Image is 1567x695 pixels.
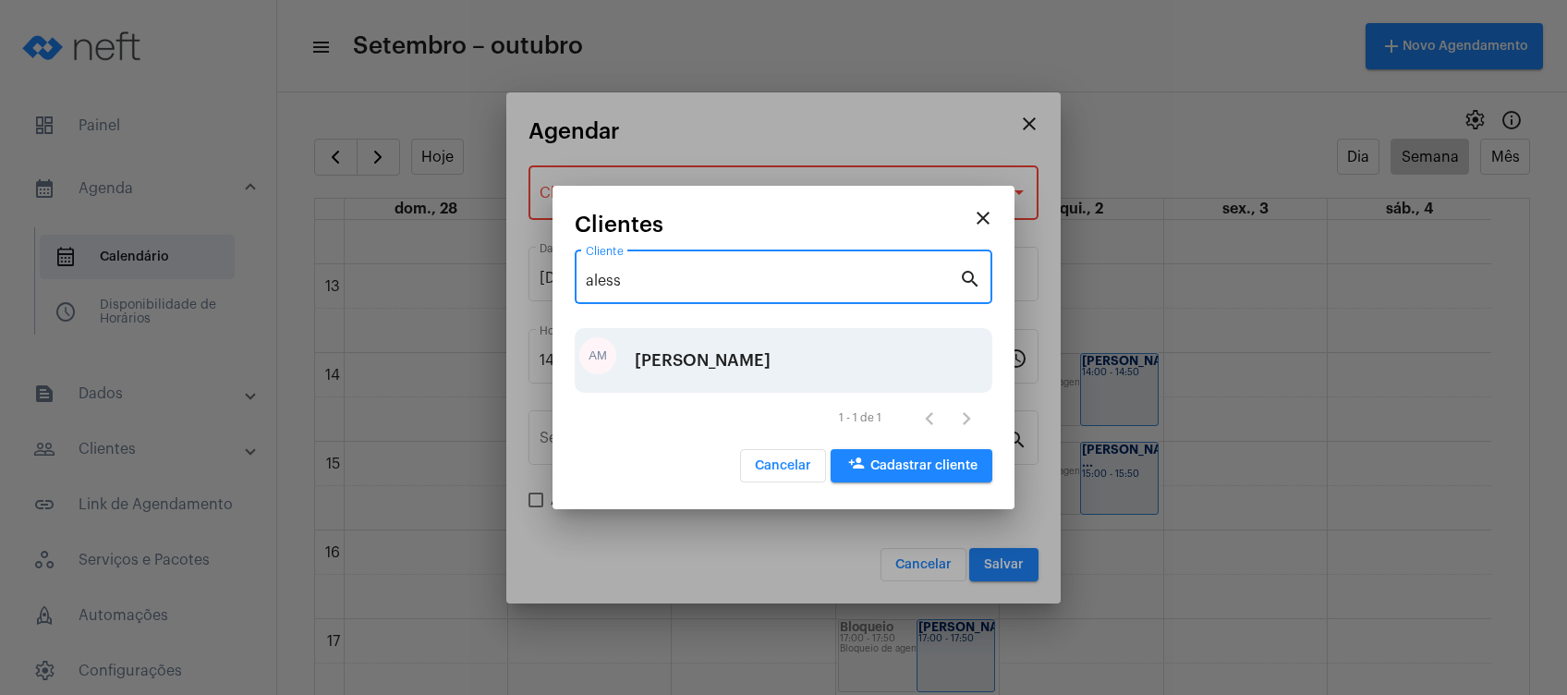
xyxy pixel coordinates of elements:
button: Página anterior [911,400,948,437]
input: Pesquisar cliente [586,273,959,289]
span: Cadastrar cliente [845,459,978,472]
div: 1 - 1 de 1 [839,412,881,424]
mat-icon: person_add [845,455,868,477]
mat-icon: search [959,267,981,289]
span: Clientes [575,213,663,237]
span: Cancelar [755,459,811,472]
button: Próxima página [948,400,985,437]
button: Cancelar [740,449,826,482]
button: Cadastrar cliente [831,449,992,482]
div: [PERSON_NAME] [635,333,771,388]
mat-icon: close [972,207,994,229]
div: AM [579,337,616,374]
